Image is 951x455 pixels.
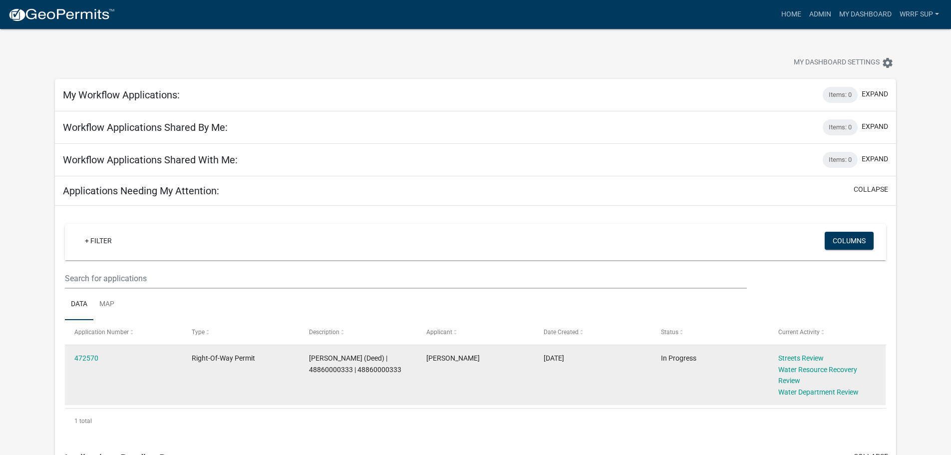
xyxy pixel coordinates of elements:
[544,354,564,362] span: 09/02/2025
[65,409,886,434] div: 1 total
[74,329,129,336] span: Application Number
[786,53,902,72] button: My Dashboard Settingssettings
[309,354,401,374] span: BAKER, SHIRLEY U (Deed) | 48860000333 | 48860000333
[65,268,746,289] input: Search for applications
[309,329,339,336] span: Description
[77,232,120,250] a: + Filter
[862,154,888,164] button: expand
[544,329,579,336] span: Date Created
[825,232,874,250] button: Columns
[835,5,896,24] a: My Dashboard
[778,388,859,396] a: Water Department Review
[778,354,824,362] a: Streets Review
[74,354,98,362] a: 472570
[300,320,417,344] datatable-header-cell: Description
[778,329,820,336] span: Current Activity
[63,185,219,197] h5: Applications Needing My Attention:
[55,206,896,444] div: collapse
[63,154,238,166] h5: Workflow Applications Shared With Me:
[426,329,452,336] span: Applicant
[661,329,678,336] span: Status
[805,5,835,24] a: Admin
[65,289,93,321] a: Data
[777,5,805,24] a: Home
[651,320,768,344] datatable-header-cell: Status
[823,119,858,135] div: Items: 0
[65,320,182,344] datatable-header-cell: Application Number
[534,320,651,344] datatable-header-cell: Date Created
[426,354,480,362] span: Taylor Peters
[778,366,857,385] a: Water Resource Recovery Review
[182,320,300,344] datatable-header-cell: Type
[862,89,888,99] button: expand
[192,354,255,362] span: Right-Of-Way Permit
[192,329,205,336] span: Type
[63,89,180,101] h5: My Workflow Applications:
[794,57,880,69] span: My Dashboard Settings
[768,320,886,344] datatable-header-cell: Current Activity
[854,184,888,195] button: collapse
[63,121,228,133] h5: Workflow Applications Shared By Me:
[823,87,858,103] div: Items: 0
[93,289,120,321] a: Map
[661,354,696,362] span: In Progress
[417,320,534,344] datatable-header-cell: Applicant
[896,5,943,24] a: WRRF Sup
[862,121,888,132] button: expand
[882,57,894,69] i: settings
[823,152,858,168] div: Items: 0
